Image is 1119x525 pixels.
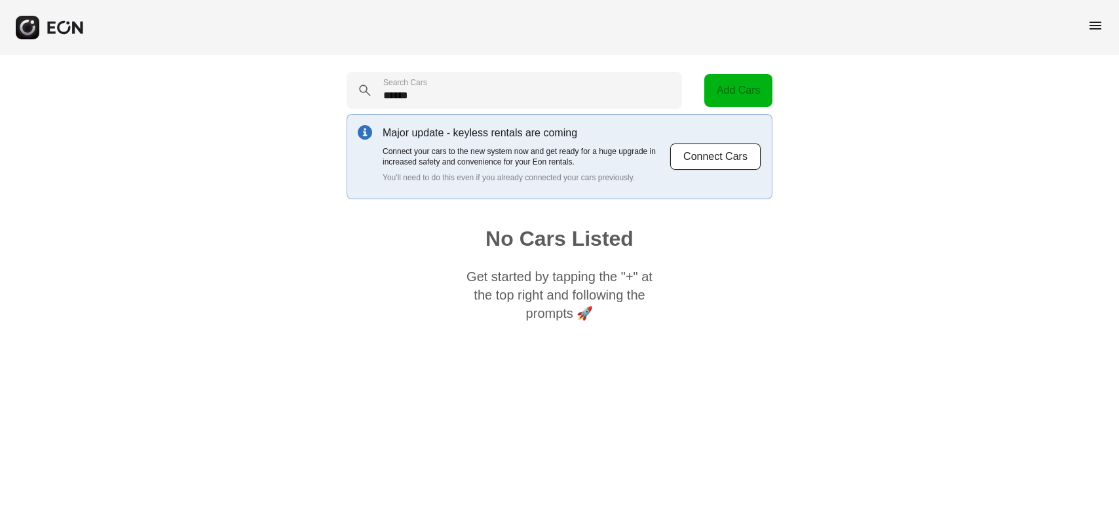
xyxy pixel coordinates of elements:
p: Major update - keyless rentals are coming [383,125,670,141]
img: info [358,125,372,140]
p: You'll need to do this even if you already connected your cars previously. [383,172,670,183]
label: Search Cars [383,77,427,88]
p: Get started by tapping the "+" at the top right and following the prompts 🚀 [461,267,658,322]
span: menu [1088,18,1103,33]
button: Connect Cars [670,143,761,170]
h1: No Cars Listed [485,231,634,246]
p: Connect your cars to the new system now and get ready for a huge upgrade in increased safety and ... [383,146,670,167]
